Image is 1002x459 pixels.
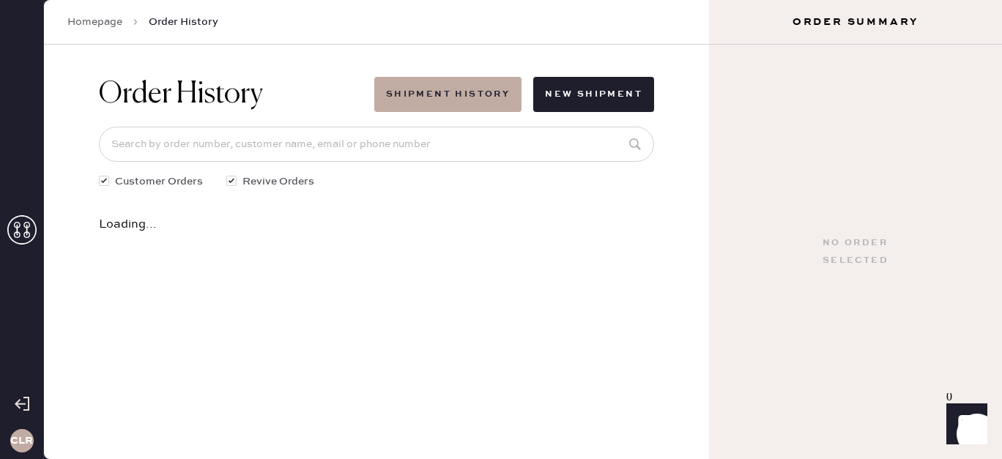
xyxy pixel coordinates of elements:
[99,219,654,231] div: Loading...
[374,77,522,112] button: Shipment History
[709,15,1002,29] h3: Order Summary
[242,173,314,190] span: Revive Orders
[823,234,888,269] div: No order selected
[10,436,33,446] h3: CLR
[533,77,654,112] button: New Shipment
[115,173,203,190] span: Customer Orders
[99,77,263,112] h1: Order History
[99,127,654,162] input: Search by order number, customer name, email or phone number
[67,15,122,29] a: Homepage
[932,393,995,456] iframe: Front Chat
[149,15,218,29] span: Order History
